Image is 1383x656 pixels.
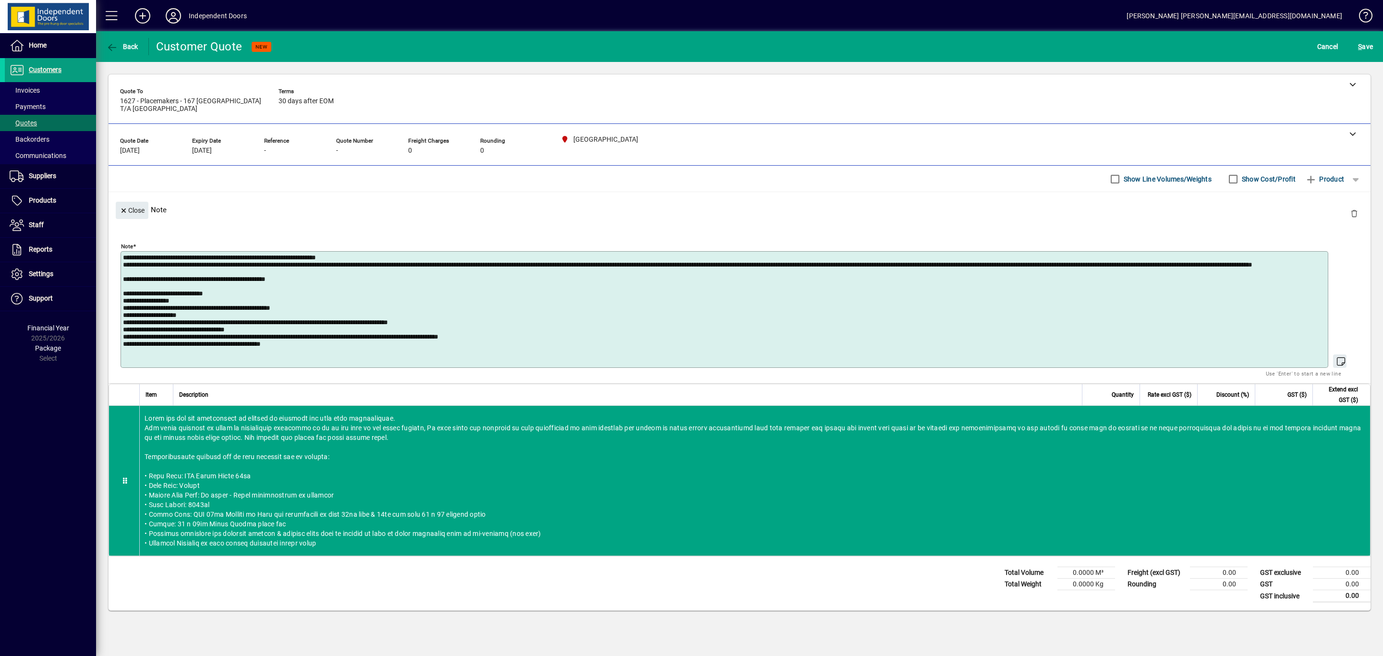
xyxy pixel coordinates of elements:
[29,294,53,302] span: Support
[121,243,133,250] mat-label: Note
[29,172,56,180] span: Suppliers
[255,44,267,50] span: NEW
[158,7,189,24] button: Profile
[1305,171,1344,187] span: Product
[29,66,61,73] span: Customers
[1216,389,1249,400] span: Discount (%)
[10,119,37,127] span: Quotes
[10,86,40,94] span: Invoices
[1057,567,1115,579] td: 0.0000 M³
[29,270,53,278] span: Settings
[35,344,61,352] span: Package
[1123,567,1190,579] td: Freight (excl GST)
[1190,579,1248,590] td: 0.00
[1358,39,1373,54] span: ave
[120,147,140,155] span: [DATE]
[1255,579,1313,590] td: GST
[29,245,52,253] span: Reports
[10,103,46,110] span: Payments
[1000,579,1057,590] td: Total Weight
[1266,368,1341,379] mat-hint: Use 'Enter' to start a new line
[1352,2,1371,33] a: Knowledge Base
[5,147,96,164] a: Communications
[1300,170,1349,188] button: Product
[192,147,212,155] span: [DATE]
[1313,579,1371,590] td: 0.00
[279,97,334,105] span: 30 days after EOM
[1190,567,1248,579] td: 0.00
[5,213,96,237] a: Staff
[1356,38,1375,55] button: Save
[96,38,149,55] app-page-header-button: Back
[27,324,69,332] span: Financial Year
[1112,389,1134,400] span: Quantity
[5,189,96,213] a: Products
[29,221,44,229] span: Staff
[120,203,145,219] span: Close
[5,238,96,262] a: Reports
[104,38,141,55] button: Back
[1255,590,1313,602] td: GST inclusive
[5,131,96,147] a: Backorders
[1287,389,1307,400] span: GST ($)
[10,152,66,159] span: Communications
[1000,567,1057,579] td: Total Volume
[127,7,158,24] button: Add
[1148,389,1191,400] span: Rate excl GST ($)
[5,115,96,131] a: Quotes
[146,389,157,400] span: Item
[109,192,1371,227] div: Note
[1313,567,1371,579] td: 0.00
[1343,202,1366,225] button: Delete
[1317,39,1338,54] span: Cancel
[1319,384,1358,405] span: Extend excl GST ($)
[1315,38,1341,55] button: Cancel
[189,8,247,24] div: Independent Doors
[1358,43,1362,50] span: S
[408,147,412,155] span: 0
[5,98,96,115] a: Payments
[1240,174,1296,184] label: Show Cost/Profit
[1343,209,1366,218] app-page-header-button: Delete
[336,147,338,155] span: -
[264,147,266,155] span: -
[5,287,96,311] a: Support
[113,206,151,214] app-page-header-button: Close
[179,389,208,400] span: Description
[1123,579,1190,590] td: Rounding
[29,41,47,49] span: Home
[140,406,1370,556] div: Lorem ips dol sit ametconsect ad elitsed do eiusmodt inc utla etdo magnaaliquae. Adm venia quisno...
[10,135,49,143] span: Backorders
[1313,590,1371,602] td: 0.00
[1127,8,1342,24] div: [PERSON_NAME] [PERSON_NAME][EMAIL_ADDRESS][DOMAIN_NAME]
[116,202,148,219] button: Close
[156,39,243,54] div: Customer Quote
[29,196,56,204] span: Products
[1122,174,1212,184] label: Show Line Volumes/Weights
[120,97,264,113] span: 1627 - Placemakers - 167 [GEOGRAPHIC_DATA] T/A [GEOGRAPHIC_DATA]
[480,147,484,155] span: 0
[1255,567,1313,579] td: GST exclusive
[5,164,96,188] a: Suppliers
[106,43,138,50] span: Back
[5,262,96,286] a: Settings
[1057,579,1115,590] td: 0.0000 Kg
[5,34,96,58] a: Home
[5,82,96,98] a: Invoices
